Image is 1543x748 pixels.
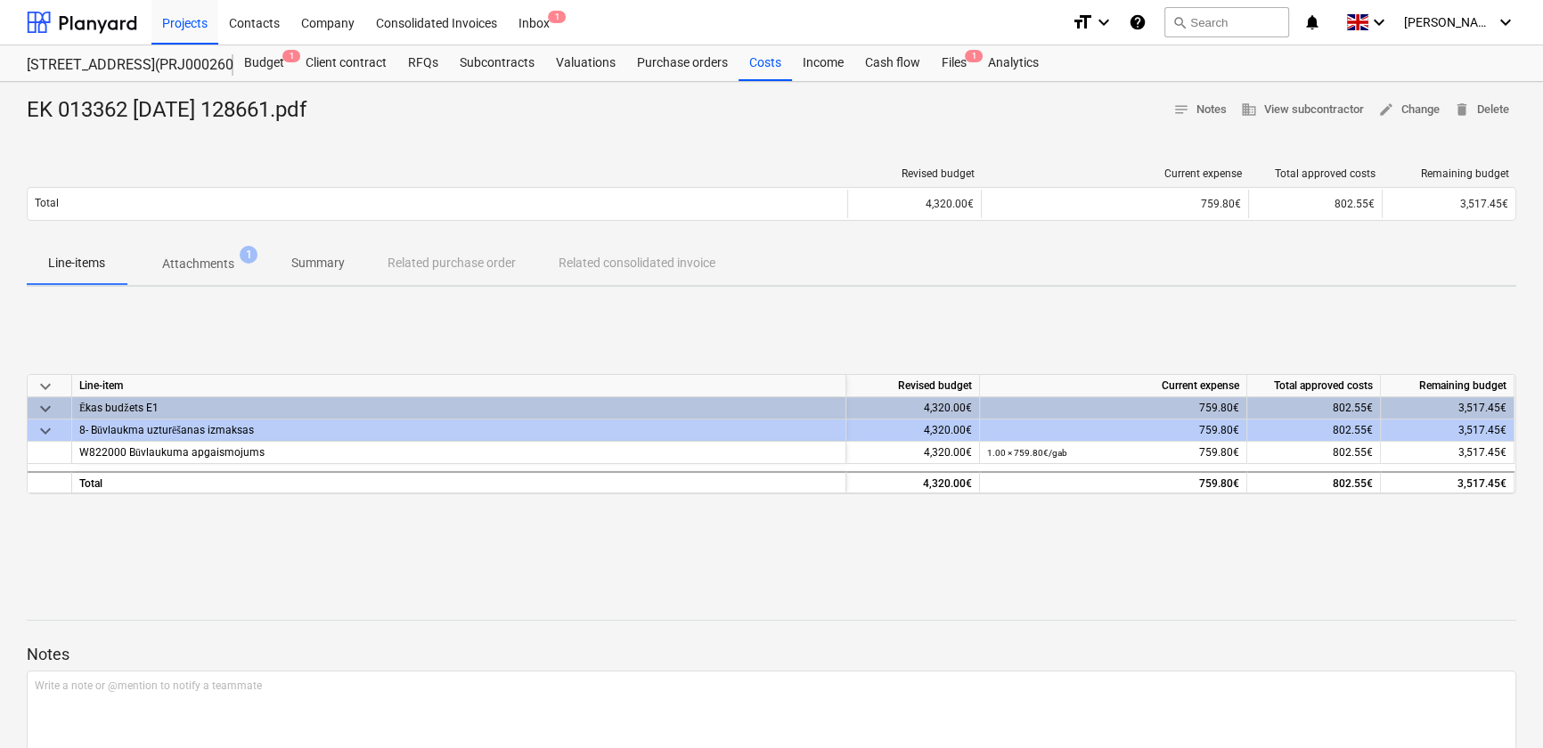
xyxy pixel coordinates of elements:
div: 3,517.45€ [1381,397,1514,419]
div: 8- Būvlaukma uzturēšanas izmaksas [79,419,838,441]
div: Total approved costs [1256,167,1376,180]
button: View subcontractor [1234,96,1371,124]
i: format_size [1072,12,1093,33]
span: 1 [548,11,566,23]
i: keyboard_arrow_down [1368,12,1390,33]
i: keyboard_arrow_down [1495,12,1516,33]
span: 3,517.45€ [1458,446,1506,459]
div: 802.55€ [1248,190,1382,218]
div: Line-item [72,375,846,397]
div: 759.80€ [989,198,1241,210]
div: 759.80€ [987,473,1239,495]
div: [STREET_ADDRESS](PRJ0002600) 2601946 [27,56,212,75]
a: Costs [739,45,792,81]
div: 802.55€ [1247,419,1381,442]
div: Current expense [989,167,1242,180]
p: Line-items [48,254,105,272]
a: Budget1 [233,45,295,81]
span: delete [1454,102,1470,118]
span: search [1172,15,1187,29]
button: Notes [1166,96,1234,124]
div: 759.80€ [987,442,1239,464]
div: 759.80€ [987,397,1239,419]
button: Search [1164,7,1289,37]
div: EK 013362 [DATE] 128661.pdf [27,96,321,125]
span: Change [1378,100,1440,120]
span: 1 [965,50,983,62]
div: 802.55€ [1247,397,1381,419]
div: Total approved costs [1247,375,1381,397]
span: 1 [282,50,300,62]
i: notifications [1303,12,1321,33]
small: 1.00 × 759.80€ / gab [987,448,1067,458]
span: W822000 Būvlaukuma apgaismojums [79,446,265,459]
div: Revised budget [855,167,975,180]
i: keyboard_arrow_down [1093,12,1114,33]
a: Income [792,45,854,81]
span: keyboard_arrow_down [35,376,56,397]
div: 3,517.45€ [1381,419,1514,442]
div: 4,320.00€ [847,190,981,218]
button: Change [1371,96,1447,124]
div: 759.80€ [987,419,1239,442]
div: Total [72,471,846,493]
a: Purchase orders [626,45,739,81]
span: notes [1173,102,1189,118]
a: Cash flow [854,45,931,81]
p: Total [35,196,59,211]
a: RFQs [397,45,449,81]
div: 802.55€ [1247,471,1381,493]
div: 4,320.00€ [846,471,980,493]
span: Notes [1173,100,1227,120]
span: [PERSON_NAME] [1404,15,1493,29]
i: Knowledge base [1129,12,1147,33]
span: keyboard_arrow_down [35,398,56,419]
a: Files1 [931,45,977,81]
div: 3,517.45€ [1381,471,1514,493]
div: Ēkas budžets E1 [79,397,838,419]
div: Files [931,45,977,81]
a: Valuations [545,45,626,81]
span: 3,517.45€ [1460,198,1508,210]
button: Delete [1447,96,1516,124]
a: Subcontracts [449,45,545,81]
div: Remaining budget [1390,167,1509,180]
p: Summary [291,254,345,272]
div: 4,320.00€ [846,419,980,442]
div: 4,320.00€ [846,442,980,464]
div: Revised budget [846,375,980,397]
span: edit [1378,102,1394,118]
div: 4,320.00€ [846,397,980,419]
span: View subcontractor [1241,100,1364,120]
span: 1 [240,246,257,264]
div: Remaining budget [1381,375,1514,397]
a: Client contract [295,45,397,81]
iframe: Chat Widget [1454,663,1543,748]
span: keyboard_arrow_down [35,420,56,442]
span: Delete [1454,100,1509,120]
span: business [1241,102,1257,118]
a: Analytics [977,45,1049,81]
p: Notes [27,644,1516,665]
p: Attachments [162,255,234,273]
div: Current expense [980,375,1247,397]
span: 802.55€ [1333,446,1373,459]
div: Budget [233,45,295,81]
